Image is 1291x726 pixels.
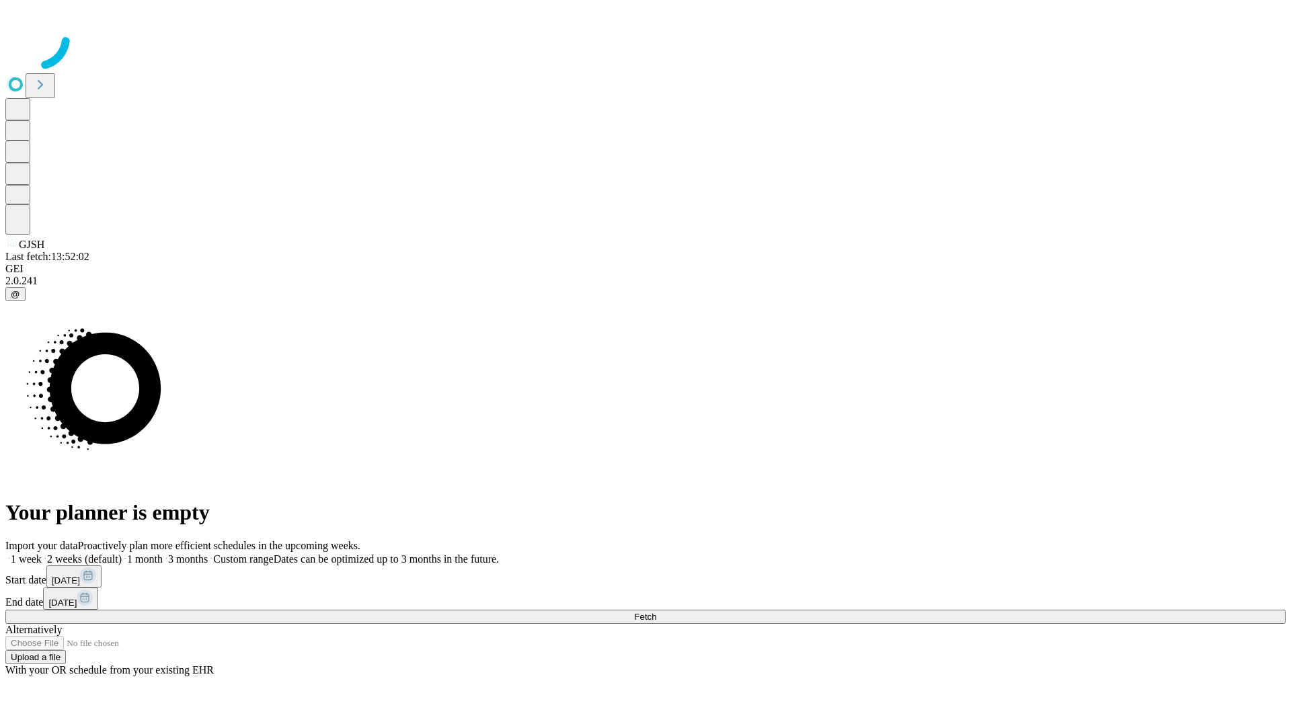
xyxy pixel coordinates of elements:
[78,540,360,551] span: Proactively plan more efficient schedules in the upcoming weeks.
[213,553,273,565] span: Custom range
[46,565,102,588] button: [DATE]
[5,287,26,301] button: @
[168,553,208,565] span: 3 months
[5,588,1286,610] div: End date
[11,289,20,299] span: @
[43,588,98,610] button: [DATE]
[5,650,66,664] button: Upload a file
[5,263,1286,275] div: GEI
[5,500,1286,525] h1: Your planner is empty
[11,553,42,565] span: 1 week
[274,553,499,565] span: Dates can be optimized up to 3 months in the future.
[19,239,44,250] span: GJSH
[5,624,62,635] span: Alternatively
[5,565,1286,588] div: Start date
[634,612,656,622] span: Fetch
[127,553,163,565] span: 1 month
[5,664,214,676] span: With your OR schedule from your existing EHR
[47,553,122,565] span: 2 weeks (default)
[5,275,1286,287] div: 2.0.241
[48,598,77,608] span: [DATE]
[5,540,78,551] span: Import your data
[52,575,80,586] span: [DATE]
[5,251,89,262] span: Last fetch: 13:52:02
[5,610,1286,624] button: Fetch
